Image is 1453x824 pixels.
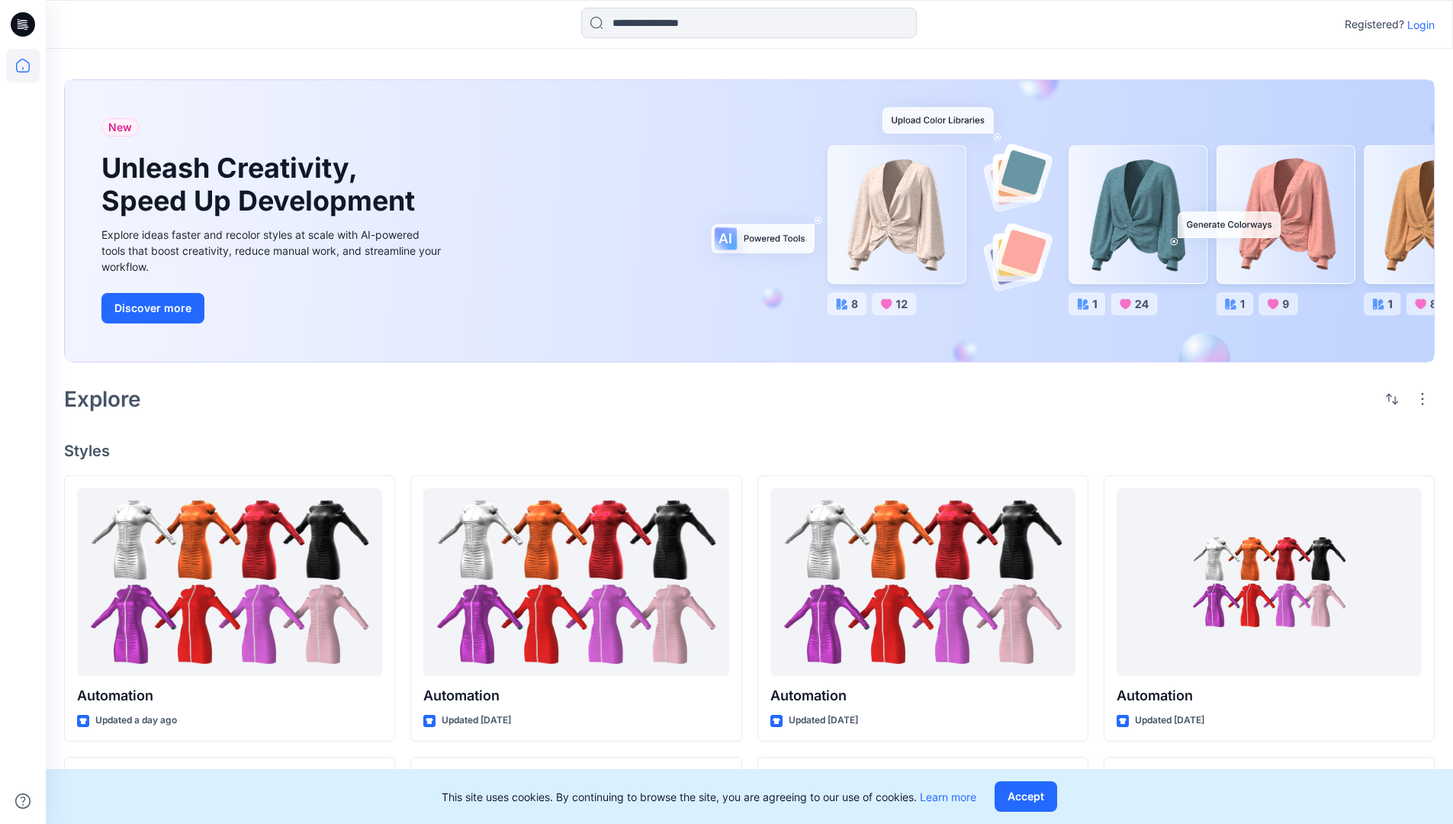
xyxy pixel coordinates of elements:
[77,685,382,707] p: Automation
[423,685,728,707] p: Automation
[442,713,511,729] p: Updated [DATE]
[1117,685,1422,707] p: Automation
[77,488,382,677] a: Automation
[920,790,976,803] a: Learn more
[64,442,1435,460] h4: Styles
[101,227,445,275] div: Explore ideas faster and recolor styles at scale with AI-powered tools that boost creativity, red...
[770,488,1075,677] a: Automation
[101,293,204,323] button: Discover more
[64,387,141,411] h2: Explore
[101,293,445,323] a: Discover more
[1345,15,1404,34] p: Registered?
[95,713,177,729] p: Updated a day ago
[995,781,1057,812] button: Accept
[770,685,1075,707] p: Automation
[423,488,728,677] a: Automation
[108,118,132,137] span: New
[789,713,858,729] p: Updated [DATE]
[442,789,976,805] p: This site uses cookies. By continuing to browse the site, you are agreeing to our use of cookies.
[101,152,422,217] h1: Unleash Creativity, Speed Up Development
[1117,488,1422,677] a: Automation
[1135,713,1204,729] p: Updated [DATE]
[1407,17,1435,33] p: Login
